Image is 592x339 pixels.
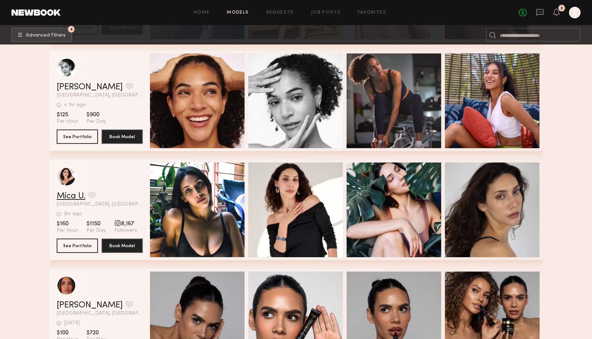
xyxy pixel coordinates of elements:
[86,220,106,227] span: $1150
[57,202,143,207] span: [GEOGRAPHIC_DATA], [GEOGRAPHIC_DATA]
[57,192,85,201] a: Mica U.
[86,227,106,234] span: Per Day
[86,329,106,336] span: $720
[102,239,143,253] button: Book Model
[57,301,123,310] a: [PERSON_NAME]
[26,33,66,38] span: Advanced Filters
[57,83,123,91] a: [PERSON_NAME]
[266,10,294,15] a: Requests
[64,321,80,326] div: [DATE]
[86,111,106,118] span: $900
[227,10,249,15] a: Models
[57,130,98,144] button: See Portfolio
[64,103,86,108] div: < 1hr ago
[358,10,386,15] a: Favorites
[114,220,137,227] span: 8,167
[57,329,78,336] span: $100
[86,118,106,125] span: Per Day
[57,311,143,316] span: [GEOGRAPHIC_DATA], [GEOGRAPHIC_DATA]
[57,227,78,234] span: Per Hour
[102,130,143,144] button: Book Model
[57,239,98,253] button: See Portfolio
[114,227,137,234] span: Followers
[11,28,72,42] button: 4Advanced Filters
[57,111,78,118] span: $125
[560,6,563,10] div: 2
[569,7,581,18] a: E
[57,93,143,98] span: [GEOGRAPHIC_DATA], [GEOGRAPHIC_DATA]
[70,28,73,31] span: 4
[57,220,78,227] span: $160
[57,118,78,125] span: Per Hour
[194,10,210,15] a: Home
[64,212,82,217] div: 3hr ago
[311,10,341,15] a: Job Posts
